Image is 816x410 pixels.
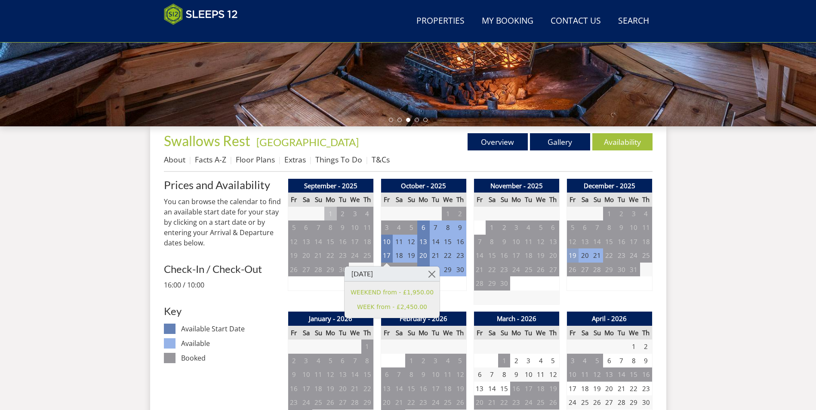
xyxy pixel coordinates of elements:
td: 3 [381,220,393,235]
th: Sa [486,193,498,207]
td: 11 [361,220,373,235]
th: Fr [474,326,486,340]
td: 27 [417,263,429,277]
td: 3 [430,354,442,368]
td: 15 [442,235,454,249]
td: 5 [288,220,300,235]
th: Tu [337,193,349,207]
th: Th [547,193,559,207]
td: 6 [381,367,393,382]
td: 19 [288,248,300,263]
th: Fr [381,326,393,340]
td: 17 [523,382,535,396]
td: 10 [349,220,361,235]
th: Th [454,193,466,207]
th: Th [361,193,373,207]
td: 20 [547,248,559,263]
th: Fr [288,193,300,207]
h3: Check-In / Check-Out [164,263,281,275]
td: 17 [349,235,361,249]
th: October - 2025 [381,179,466,193]
td: 11 [312,367,324,382]
a: Availability [592,133,653,150]
td: 2 [510,354,522,368]
td: 13 [300,235,312,249]
a: Extras [284,154,306,165]
td: 3 [349,207,361,221]
td: 6 [547,220,559,235]
td: 7 [393,367,405,382]
td: 13 [381,382,393,396]
td: 10 [381,235,393,249]
a: Contact Us [547,12,604,31]
th: Sa [300,326,312,340]
td: 10 [300,367,312,382]
td: 1 [361,340,373,354]
th: Fr [474,193,486,207]
td: 12 [567,235,579,249]
td: 12 [547,367,559,382]
td: 5 [535,220,547,235]
td: 20 [579,248,591,263]
td: 21 [349,382,361,396]
td: 24 [349,248,361,263]
td: 16 [510,382,522,396]
img: Sleeps 12 [164,3,238,25]
td: 24 [628,248,640,263]
a: About [164,154,185,165]
td: 22 [486,263,498,277]
td: 23 [288,395,300,410]
td: 14 [616,367,628,382]
td: 8 [405,367,417,382]
th: Tu [616,326,628,340]
td: 23 [616,248,628,263]
th: Mo [324,326,336,340]
td: 15 [405,382,417,396]
td: 31 [628,263,640,277]
td: 26 [567,263,579,277]
td: 11 [535,367,547,382]
td: 16 [616,235,628,249]
td: 22 [628,382,640,396]
td: 15 [486,248,498,263]
td: 18 [535,382,547,396]
th: March - 2026 [474,312,559,326]
th: Sa [300,193,312,207]
td: 9 [454,220,466,235]
th: Fr [288,326,300,340]
td: 15 [498,382,510,396]
th: We [349,326,361,340]
td: 8 [603,220,615,235]
th: Su [498,193,510,207]
td: 28 [591,263,603,277]
th: Tu [616,193,628,207]
td: 12 [405,235,417,249]
dd: Available [181,338,280,349]
td: 15 [628,367,640,382]
td: 8 [324,220,336,235]
td: 21 [474,263,486,277]
td: 25 [393,263,405,277]
td: 3 [523,354,535,368]
td: 12 [454,367,466,382]
td: 5 [454,354,466,368]
td: 9 [510,367,522,382]
td: 13 [547,235,559,249]
td: 10 [628,220,640,235]
h3: [DATE] [345,266,440,281]
td: 4 [393,220,405,235]
td: 7 [591,220,603,235]
th: Mo [603,326,615,340]
td: 9 [288,367,300,382]
td: 2 [498,220,510,235]
td: 24 [381,263,393,277]
th: We [535,193,547,207]
th: Su [405,326,417,340]
td: 18 [442,382,454,396]
th: Th [361,326,373,340]
th: We [442,193,454,207]
td: 8 [486,235,498,249]
td: 1 [498,354,510,368]
a: My Booking [478,12,537,31]
td: 14 [474,248,486,263]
